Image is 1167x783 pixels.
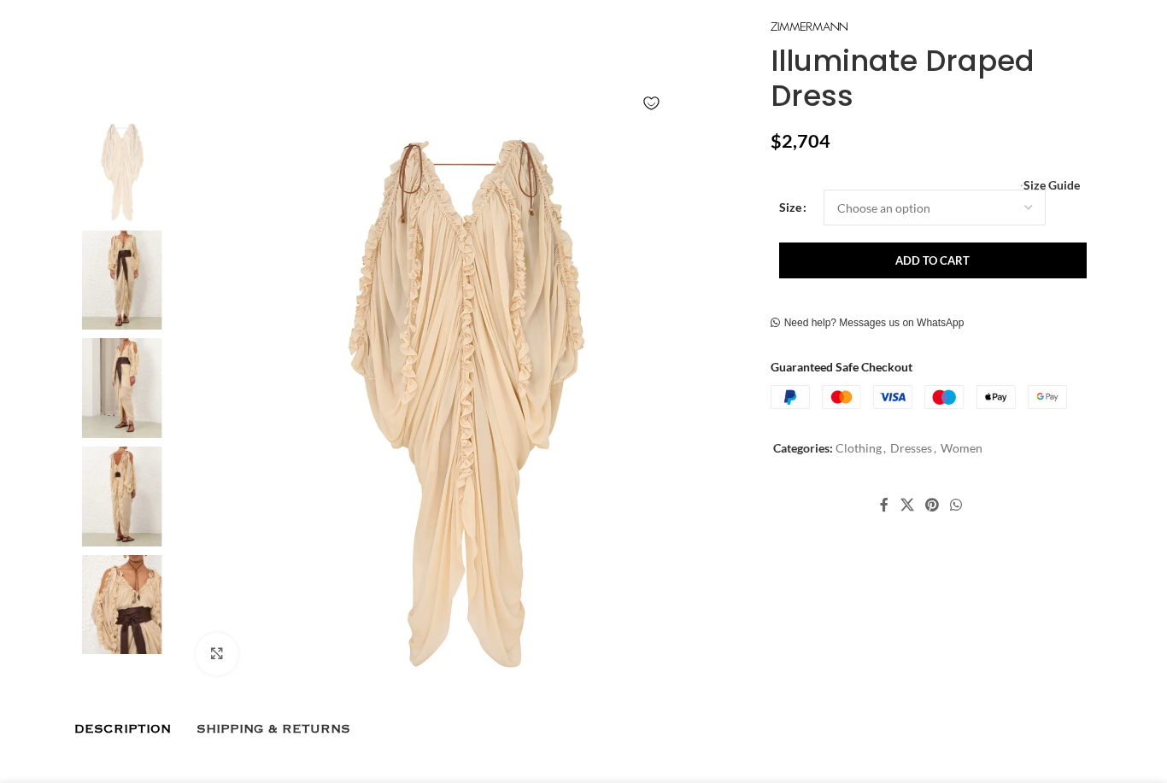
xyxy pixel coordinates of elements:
span: Categories: [773,441,833,455]
span: Shipping & Returns [196,722,350,736]
img: Zimmermann clothing [70,555,174,655]
img: Zimmermann dresses [70,231,174,330]
img: Zimmermann dress [70,122,174,222]
span: , [883,439,886,458]
bdi: 2,704 [771,130,830,152]
img: Zimmermann [771,22,847,32]
span: Description [74,722,171,736]
span: , [934,439,936,458]
label: Size [779,198,806,217]
img: Zimmermann dress [70,447,174,546]
strong: Guaranteed Safe Checkout [771,359,912,374]
span: $ [771,130,782,152]
a: Need help? Messages us on WhatsApp [771,317,965,330]
a: Clothing [836,441,882,455]
button: Add to cart [779,242,1087,278]
a: Dresses [890,441,932,455]
a: Pinterest social link [919,492,944,517]
a: X social link [894,492,919,517]
a: Facebook social link [875,492,894,517]
img: Zimmermann Illuminate Draped Dress [183,122,749,688]
img: guaranteed-safe-checkout-bordered.j [771,385,1067,409]
a: Women [941,441,982,455]
h1: Illuminate Draped Dress [771,44,1093,114]
a: WhatsApp social link [945,492,968,517]
img: Zimmermann dress [70,338,174,438]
